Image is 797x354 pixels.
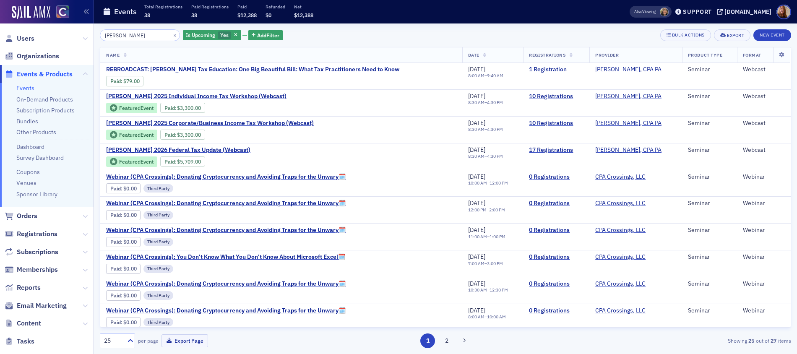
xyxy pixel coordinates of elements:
a: [PERSON_NAME], CPA PA [595,93,662,100]
a: Bundles [16,117,38,125]
div: Featured Event [119,106,154,110]
time: 8:00 AM [468,73,484,78]
time: 4:30 PM [487,99,503,105]
a: Reports [5,283,41,292]
a: On-Demand Products [16,96,73,103]
a: Paid [110,185,121,192]
span: $0.00 [123,212,137,218]
a: Events & Products [5,70,73,79]
div: Third Party [143,184,173,193]
div: Webinar [743,226,785,234]
a: Webinar (CPA Crossings): Donating Cryptocurrency and Avoiding Traps for the Unwary🗓️ [106,307,346,315]
a: Webinar (CPA Crossings): You Don't Know What You Don't Know About Microsoft Excel🗓️ [106,253,345,261]
span: : [164,105,177,111]
div: Featured Event [119,159,154,164]
button: New Event [753,29,791,41]
a: Venues [16,179,36,187]
span: CPA Crossings, LLC [595,307,648,315]
span: $0.00 [123,292,137,299]
div: Showing out of items [567,337,791,344]
span: Provider [595,52,619,58]
label: per page [138,337,159,344]
span: Subscriptions [17,247,58,257]
span: Product Type [688,52,722,58]
div: – [468,180,508,186]
span: : [164,159,177,165]
div: Paid: 1 - $7900 [106,76,143,86]
span: Registrations [529,52,565,58]
div: – [468,261,503,266]
a: REBROADCAST: [PERSON_NAME] Tax Education: One Big Beautiful Bill: What Tax Practitioners Need to ... [106,66,399,73]
button: × [171,31,179,39]
button: 2 [440,333,454,348]
span: $3,300.00 [177,105,201,111]
span: : [110,265,123,272]
span: $0.00 [123,265,137,272]
div: Paid: 0 - $0 [106,210,141,220]
div: [DOMAIN_NAME] [724,8,771,16]
div: Featured Event [106,130,157,140]
time: 3:00 PM [487,260,503,266]
a: Memberships [5,265,58,274]
div: – [468,73,503,78]
div: Webinar [743,280,785,288]
a: Webinar (CPA Crossings): Donating Cryptocurrency and Avoiding Traps for the Unwary🗓️ [106,200,346,207]
span: REBROADCAST: Don Farmer Tax Education: One Big Beautiful Bill: What Tax Practitioners Need to Know [106,66,399,73]
div: Paid: 0 - $0 [106,264,141,274]
a: Organizations [5,52,59,61]
a: Subscriptions [5,247,58,257]
button: Export Page [161,334,208,347]
a: Webinar (CPA Crossings): Donating Cryptocurrency and Avoiding Traps for the Unwary🗓️ [106,280,346,288]
div: Webinar [743,307,785,315]
a: Tasks [5,337,34,346]
a: Webinar (CPA Crossings): Donating Cryptocurrency and Avoiding Traps for the Unwary🗓️ [106,173,346,181]
div: Webcast [743,120,785,127]
span: Registrations [17,229,57,239]
a: New Event [753,31,791,38]
span: [DATE] [468,173,485,180]
span: CPA Crossings, LLC [595,200,648,207]
a: 17 Registrations [529,146,583,154]
a: Paid [110,292,121,299]
strong: 25 [747,337,756,344]
a: [PERSON_NAME] 2025 Corporate/Business Income Tax Workshop (Webcast) [106,120,314,127]
a: Sponsor Library [16,190,57,198]
span: Events & Products [17,70,73,79]
a: SailAMX [12,6,50,19]
a: CPA Crossings, LLC [595,307,646,315]
time: 1:00 PM [490,234,505,239]
input: Search… [100,29,180,41]
span: Don Farmer, CPA PA [595,146,662,154]
a: Paid [110,265,121,272]
span: Format [743,52,761,58]
a: 0 Registrations [529,253,583,261]
a: 0 Registrations [529,200,583,207]
span: Orders [17,211,37,221]
span: Is Upcoming [186,31,215,38]
div: Webcast [743,146,785,154]
span: Tasks [17,337,34,346]
a: 10 Registrations [529,120,583,127]
span: CPA Crossings, LLC [595,253,648,261]
div: Yes [183,30,241,41]
span: Yes [220,31,229,38]
span: : [164,132,177,138]
a: CPA Crossings, LLC [595,280,646,288]
a: Subscription Products [16,107,75,114]
a: CPA Crossings, LLC [595,253,646,261]
a: CPA Crossings, LLC [595,200,646,207]
div: Seminar [688,93,731,100]
time: 4:30 PM [487,126,503,132]
div: Webinar [743,253,785,261]
a: [PERSON_NAME] 2026 Federal Tax Update (Webcast) [106,146,277,154]
div: Bulk Actions [672,33,705,37]
div: Webcast [743,93,785,100]
p: Paid [237,4,257,10]
div: Paid: 10 - $330000 [160,130,205,140]
span: $0 [266,12,271,18]
a: Orders [5,211,37,221]
time: 12:30 PM [490,287,508,293]
a: Paid [110,239,121,245]
span: Lauren Standiford [660,8,669,16]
